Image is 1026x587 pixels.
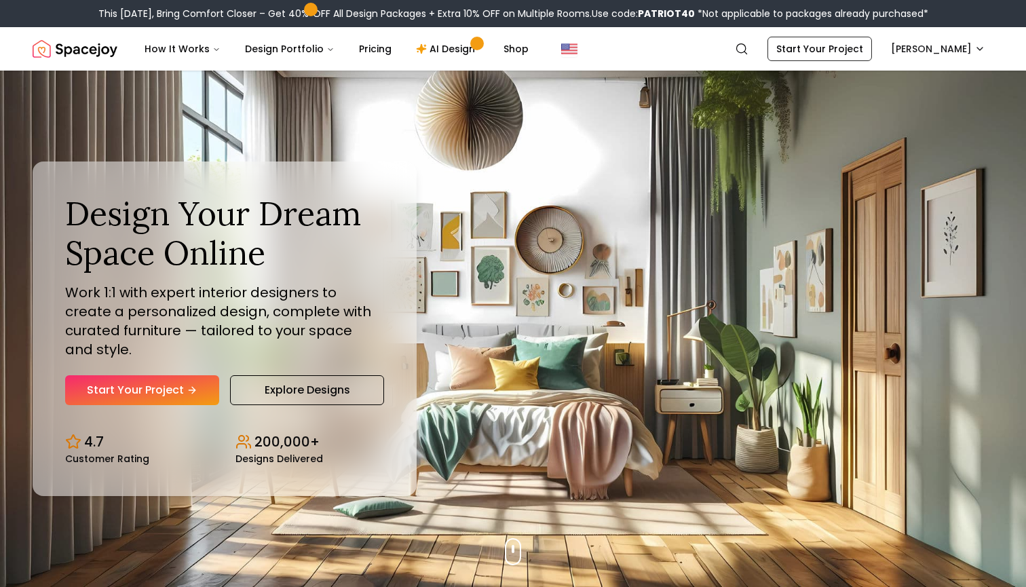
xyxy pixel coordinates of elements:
a: Pricing [348,35,402,62]
a: Shop [493,35,539,62]
button: How It Works [134,35,231,62]
b: PATRIOT40 [638,7,695,20]
h1: Design Your Dream Space Online [65,194,384,272]
nav: Global [33,27,993,71]
button: Design Portfolio [234,35,345,62]
p: 200,000+ [254,432,320,451]
a: Spacejoy [33,35,117,62]
a: AI Design [405,35,490,62]
img: United States [561,41,577,57]
small: Designs Delivered [235,454,323,463]
p: 4.7 [84,432,104,451]
div: Design stats [65,421,384,463]
a: Start Your Project [65,375,219,405]
small: Customer Rating [65,454,149,463]
button: [PERSON_NAME] [883,37,993,61]
span: Use code: [592,7,695,20]
div: This [DATE], Bring Comfort Closer – Get 40% OFF All Design Packages + Extra 10% OFF on Multiple R... [98,7,928,20]
nav: Main [134,35,539,62]
a: Start Your Project [767,37,872,61]
p: Work 1:1 with expert interior designers to create a personalized design, complete with curated fu... [65,283,384,359]
span: *Not applicable to packages already purchased* [695,7,928,20]
a: Explore Designs [230,375,384,405]
img: Spacejoy Logo [33,35,117,62]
